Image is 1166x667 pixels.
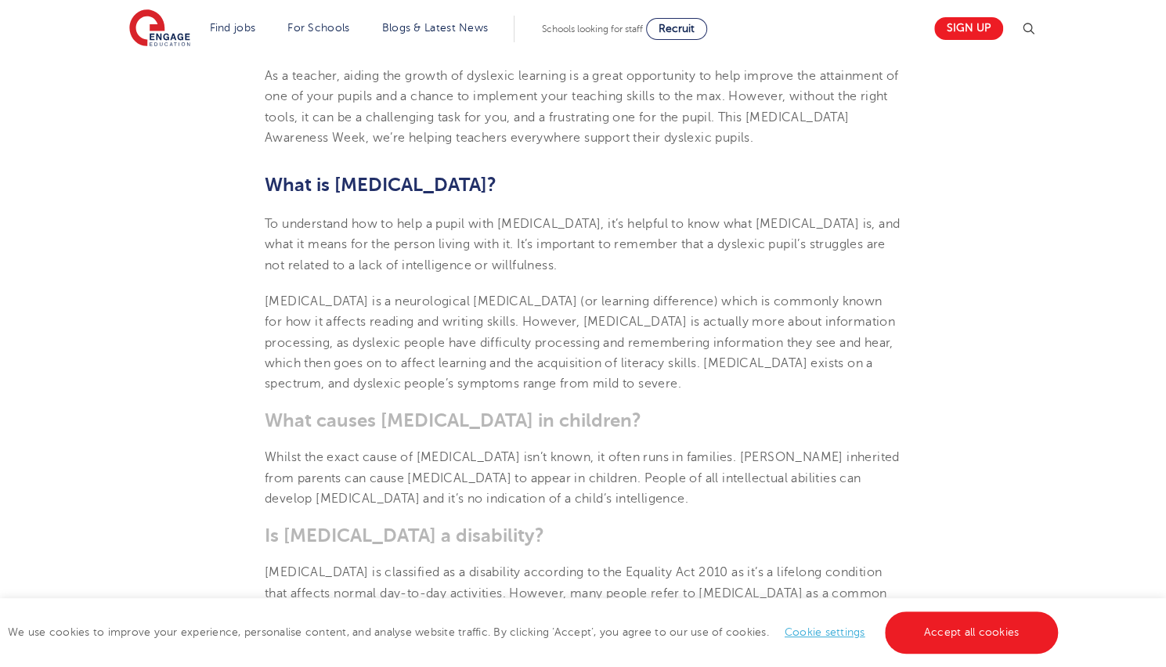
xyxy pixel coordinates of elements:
a: Recruit [646,18,707,40]
span: To understand how to help a pupil with [MEDICAL_DATA], it’s helpful to know what [MEDICAL_DATA] i... [265,217,900,272]
span: Recruit [659,23,695,34]
span: As a teacher, aiding the growth of dyslexic learning is a great opportunity to help improve the a... [265,69,899,145]
span: [MEDICAL_DATA] is a neurological [MEDICAL_DATA] (or learning difference) which is commonly known ... [265,294,895,391]
a: Find jobs [210,22,256,34]
b: What causes [MEDICAL_DATA] in children? [265,409,641,431]
a: For Schools [287,22,349,34]
span: We use cookies to improve your experience, personalise content, and analyse website traffic. By c... [8,626,1062,638]
span: [MEDICAL_DATA] is classified as a disability according to the Equality Act 2010 as it’s a lifelon... [265,565,887,662]
span: Schools looking for staff [542,23,643,34]
a: Blogs & Latest News [382,22,489,34]
a: Sign up [934,17,1003,40]
img: Engage Education [129,9,190,49]
a: Cookie settings [785,626,865,638]
b: What is [MEDICAL_DATA]? [265,174,496,196]
a: Accept all cookies [885,611,1059,654]
span: Whilst the exact cause of [MEDICAL_DATA] isn’t known, it often runs in families. [PERSON_NAME] in... [265,450,900,506]
b: Is [MEDICAL_DATA] a disability? [265,525,544,546]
